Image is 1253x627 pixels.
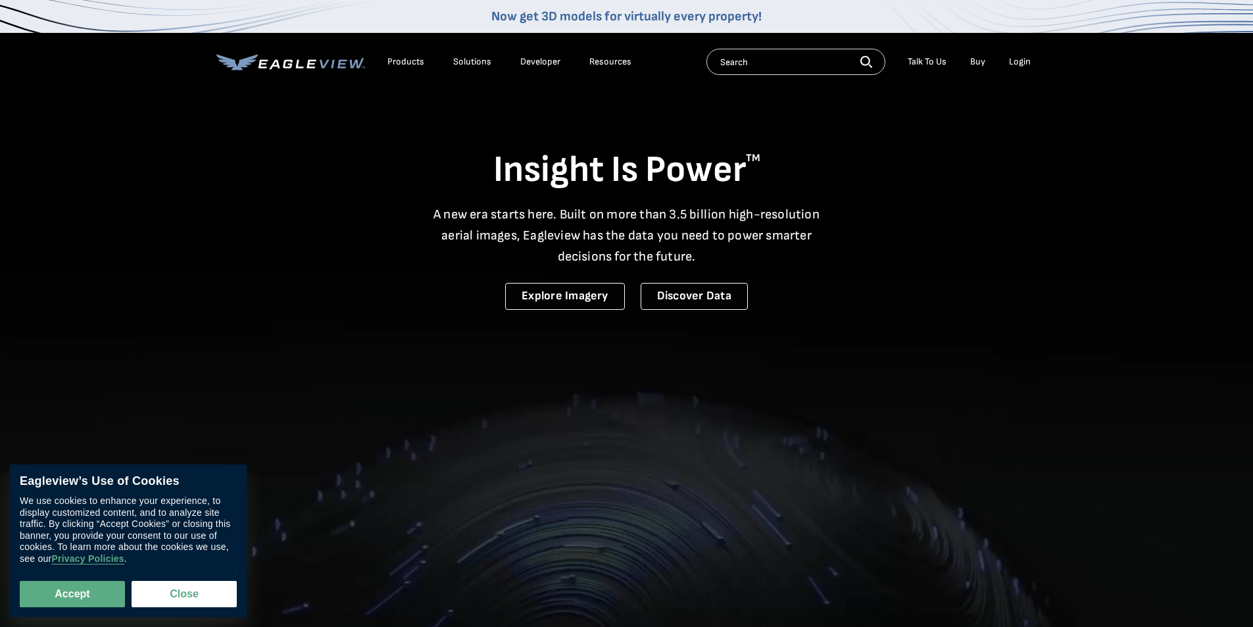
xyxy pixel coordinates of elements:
[216,147,1037,193] h1: Insight Is Power
[520,56,560,68] a: Developer
[746,152,760,164] sup: TM
[491,9,762,24] a: Now get 3D models for virtually every property!
[641,283,748,310] a: Discover Data
[589,56,631,68] div: Resources
[426,204,828,267] p: A new era starts here. Built on more than 3.5 billion high-resolution aerial images, Eagleview ha...
[1009,56,1031,68] div: Login
[51,553,124,564] a: Privacy Policies
[908,56,946,68] div: Talk To Us
[20,495,237,564] div: We use cookies to enhance your experience, to display customized content, and to analyze site tra...
[453,56,491,68] div: Solutions
[387,56,424,68] div: Products
[505,283,625,310] a: Explore Imagery
[970,56,985,68] a: Buy
[20,474,237,489] div: Eagleview’s Use of Cookies
[706,49,885,75] input: Search
[20,581,125,607] button: Accept
[132,581,237,607] button: Close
